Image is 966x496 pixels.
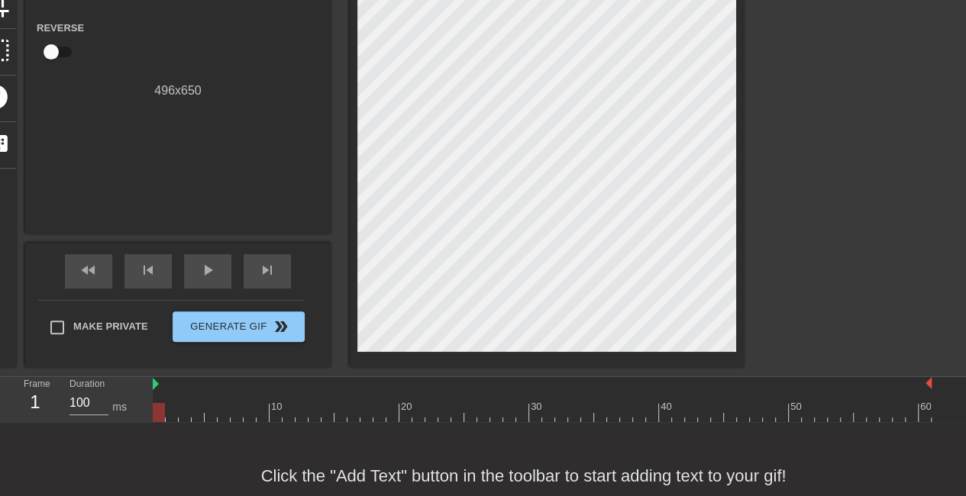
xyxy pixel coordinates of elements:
div: Frame [12,377,58,421]
div: 10 [271,399,285,414]
img: bound-end.png [926,377,932,389]
span: skip_previous [139,261,157,279]
div: 20 [401,399,415,414]
span: Generate Gif [179,317,299,336]
button: Generate Gif [173,311,305,342]
span: skip_next [258,261,276,279]
div: 496 x 650 [25,82,331,100]
div: 60 [920,399,934,414]
span: double_arrow [272,317,290,336]
label: Duration [69,380,105,389]
label: Reverse [37,21,84,36]
span: fast_rewind [79,261,98,279]
div: 30 [531,399,544,414]
span: Make Private [73,319,148,334]
span: play_arrow [199,261,217,279]
div: 50 [790,399,804,414]
div: 1 [24,388,47,416]
div: 40 [661,399,674,414]
div: ms [112,399,127,415]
